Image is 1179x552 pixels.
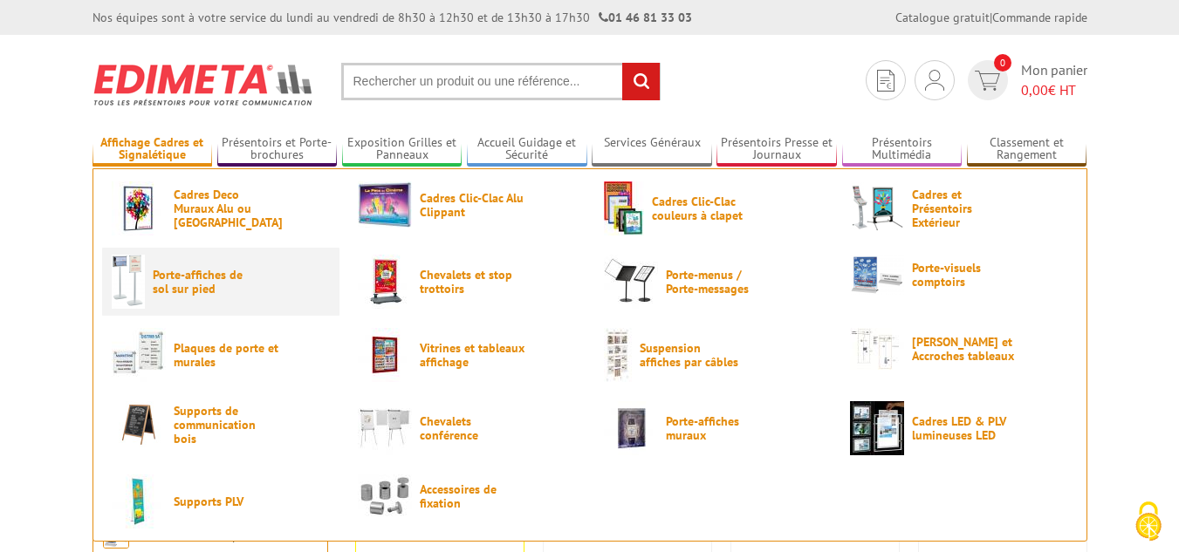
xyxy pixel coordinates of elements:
span: 0 [994,54,1011,72]
a: Classement et Rangement [967,135,1087,164]
a: Cadres Deco Muraux Alu ou [GEOGRAPHIC_DATA] [112,181,330,235]
img: Vitrines et tableaux affichage [358,328,412,382]
a: Cadres Clic-Clac Alu Clippant [358,181,576,228]
a: devis rapide 0 Mon panier 0,00€ HT [963,60,1087,100]
a: Présentoirs Presse et Journaux [716,135,837,164]
span: Vitrines et tableaux affichage [420,341,524,369]
a: Supports PLV [112,474,330,528]
span: 0,00 [1021,81,1048,99]
a: Porte-visuels comptoirs [850,255,1068,295]
a: Présentoirs et Porte-brochures [217,135,338,164]
span: Accessoires de fixation [420,482,524,510]
a: Vitrines et tableaux affichage [358,328,576,382]
a: Chevalets conférence [358,401,576,455]
img: Supports PLV [112,474,166,528]
a: Porte-menus / Porte-messages [604,255,822,309]
img: Suspension affiches par câbles [604,328,632,382]
a: Chevalets et stop trottoirs [358,255,576,309]
a: Cadres Clic-Clac couleurs à clapet [604,181,822,235]
span: Cadres LED & PLV lumineuses LED [912,414,1017,442]
a: Présentoirs Multimédia [842,135,963,164]
a: Catalogue gratuit [895,10,990,25]
img: Chevalets et stop trottoirs [358,255,412,309]
span: Porte-menus / Porte-messages [666,268,771,296]
span: Porte-affiches muraux [666,414,771,442]
a: Porte-affiches muraux [604,401,822,455]
img: Cimaises et Accroches tableaux [850,328,904,370]
img: Supports de communication bois [112,401,166,447]
span: Cadres Clic-Clac couleurs à clapet [652,194,757,222]
img: Chevalets conférence [358,401,412,455]
img: Porte-visuels comptoirs [850,255,904,295]
img: Porte-menus / Porte-messages [604,255,658,309]
div: | [895,9,1087,26]
img: Plaques de porte et murales [112,328,166,382]
img: Porte-affiches de sol sur pied [112,255,145,309]
a: Exposition Grilles et Panneaux [342,135,463,164]
span: Cadres Deco Muraux Alu ou [GEOGRAPHIC_DATA] [174,187,278,229]
img: Cookies (fenêtre modale) [1127,500,1170,543]
a: Supports de communication bois [112,401,330,447]
strong: 01 46 81 33 03 [599,10,692,25]
span: Plaques de porte et murales [174,341,278,369]
img: Cadres Deco Muraux Alu ou Bois [112,181,166,235]
img: devis rapide [925,70,944,91]
img: Cadres LED & PLV lumineuses LED [850,401,904,455]
span: Porte-affiches de sol sur pied [153,268,257,296]
span: Porte-visuels comptoirs [912,261,1017,289]
span: Chevalets conférence [420,414,524,442]
span: Supports de communication bois [174,404,278,446]
img: Cadres Clic-Clac Alu Clippant [358,181,412,228]
a: Commande rapide [992,10,1087,25]
img: Edimeta [93,52,315,117]
img: Accessoires de fixation [358,474,412,517]
img: devis rapide [877,70,895,92]
span: Cadres et Présentoirs Extérieur [912,187,1017,229]
span: Chevalets et stop trottoirs [420,268,524,296]
div: Nos équipes sont à votre service du lundi au vendredi de 8h30 à 12h30 et de 13h30 à 17h30 [93,9,692,26]
span: € HT [1021,80,1087,100]
a: Porte-affiches de sol sur pied [112,255,330,309]
img: Cadres Clic-Clac couleurs à clapet [604,181,644,235]
a: Cadres et Présentoirs Extérieur [850,181,1068,235]
a: Cadres LED & PLV lumineuses LED [850,401,1068,455]
input: Rechercher un produit ou une référence... [341,63,661,100]
a: Accessoires de fixation [358,474,576,517]
a: Plaques de porte et murales [112,328,330,382]
button: Cookies (fenêtre modale) [1118,493,1179,552]
input: rechercher [622,63,660,100]
span: Supports PLV [174,494,278,508]
a: Services Généraux [592,135,712,164]
a: Affichage Cadres et Signalétique [93,135,213,164]
a: Accueil Guidage et Sécurité [467,135,587,164]
a: Suspension affiches par câbles [604,328,822,382]
span: [PERSON_NAME] et Accroches tableaux [912,335,1017,363]
span: Mon panier [1021,60,1087,100]
img: Porte-affiches muraux [604,401,658,455]
img: Cadres et Présentoirs Extérieur [850,181,904,235]
img: devis rapide [975,71,1000,91]
span: Cadres Clic-Clac Alu Clippant [420,191,524,219]
span: Suspension affiches par câbles [640,341,744,369]
a: [PERSON_NAME] et Accroches tableaux [850,328,1068,370]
